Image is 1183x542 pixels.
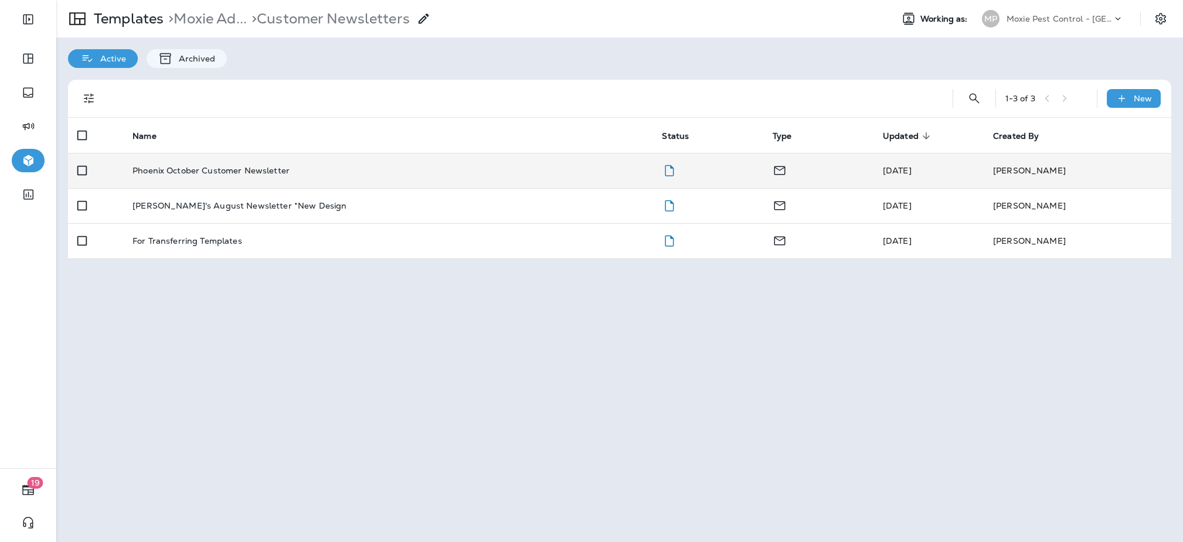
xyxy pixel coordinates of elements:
[773,164,787,175] span: Email
[12,8,45,31] button: Expand Sidebar
[132,201,346,210] p: [PERSON_NAME]'s August Newsletter *New Design
[1007,14,1112,23] p: Moxie Pest Control - [GEOGRAPHIC_DATA]
[1005,94,1035,103] div: 1 - 3 of 3
[993,131,1054,141] span: Created By
[984,223,1171,258] td: [PERSON_NAME]
[247,10,410,28] p: Customer Newsletters
[94,54,126,63] p: Active
[164,10,247,28] p: Moxie Advisors
[1134,94,1152,103] p: New
[920,14,970,24] span: Working as:
[132,131,157,141] span: Name
[773,234,787,245] span: Email
[1150,8,1171,29] button: Settings
[28,477,43,489] span: 19
[173,54,215,63] p: Archived
[132,131,172,141] span: Name
[662,164,677,175] span: Draft
[883,131,919,141] span: Updated
[883,236,912,246] span: Shannon Davis
[773,131,792,141] span: Type
[982,10,1000,28] div: MP
[883,200,912,211] span: Shannon Davis
[993,131,1039,141] span: Created By
[89,10,164,28] p: Templates
[12,478,45,502] button: 19
[883,131,934,141] span: Updated
[773,131,807,141] span: Type
[773,199,787,210] span: Email
[132,166,290,175] p: Phoenix October Customer Newsletter
[984,188,1171,223] td: [PERSON_NAME]
[963,87,986,110] button: Search Templates
[662,131,689,141] span: Status
[132,236,242,246] p: For Transferring Templates
[662,234,677,245] span: Draft
[77,87,101,110] button: Filters
[984,153,1171,188] td: [PERSON_NAME]
[883,165,912,176] span: Shannon Davis
[662,199,677,210] span: Draft
[662,131,704,141] span: Status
